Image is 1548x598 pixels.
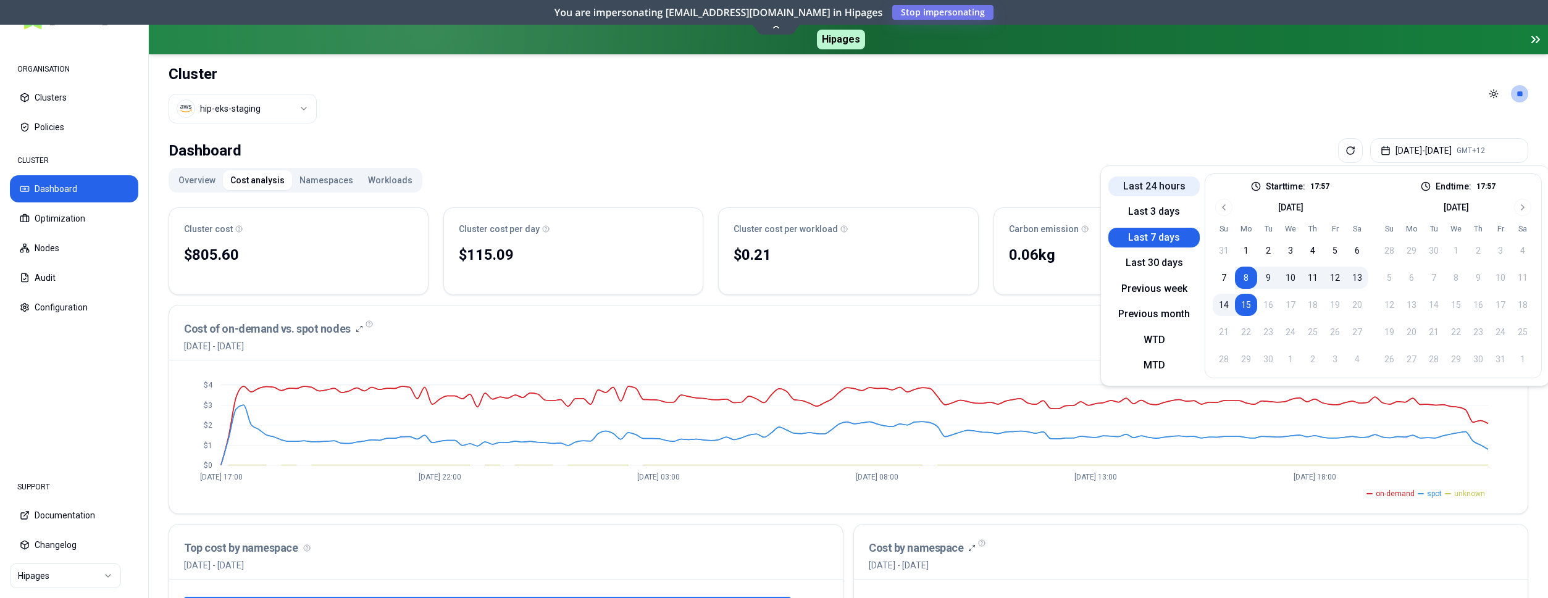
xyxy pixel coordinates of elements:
div: 0.06 kg [1009,245,1238,265]
tspan: [DATE] 17:00 [200,473,243,481]
button: Policies [10,114,138,141]
label: Start time: [1266,182,1305,191]
h3: Cost by namespace [869,539,963,557]
button: 14 [1213,294,1235,316]
div: SUPPORT [10,475,138,499]
button: Audit [10,264,138,291]
button: 11 [1302,267,1324,289]
th: Wednesday [1445,223,1467,235]
button: [DATE]-[DATE]GMT+12 [1370,138,1528,163]
button: Clusters [10,84,138,111]
th: Monday [1400,223,1423,235]
th: Saturday [1512,223,1534,235]
button: Go to next month [1514,199,1531,216]
button: 12 [1324,267,1346,289]
button: Workloads [361,170,420,190]
tspan: [DATE] 18:00 [1294,473,1336,481]
tspan: $0 [204,461,212,470]
button: Last 3 days [1108,202,1200,222]
button: Nodes [10,235,138,262]
button: Last 7 days [1108,228,1200,247]
button: 15 [1235,294,1257,316]
tspan: [DATE] 13:00 [1074,473,1117,481]
div: Cluster cost per workload [734,223,963,235]
tspan: [DATE] 03:00 [637,473,680,481]
button: 13 [1346,267,1368,289]
button: Last 30 days [1108,253,1200,273]
span: [DATE] - [DATE] [869,559,976,571]
button: 31 [1213,239,1235,262]
button: 5 [1324,239,1346,262]
button: 10 [1279,267,1302,289]
tspan: $3 [204,401,212,410]
button: Namespaces [292,170,361,190]
p: 17:57 [1310,181,1329,191]
h1: Cluster [169,64,317,84]
th: Tuesday [1423,223,1445,235]
span: Hipages [817,30,865,49]
img: aws [180,102,192,115]
span: unknown [1454,489,1485,499]
th: Tuesday [1257,223,1279,235]
label: End time: [1436,182,1471,191]
th: Sunday [1378,223,1400,235]
tspan: $4 [204,381,213,389]
p: [DATE] - [DATE] [184,559,828,571]
h3: Top cost by namespace [184,539,828,557]
div: hip-eks-staging [200,102,261,115]
div: Cluster cost [184,223,413,235]
div: Dashboard [169,138,241,163]
button: WTD [1108,330,1200,350]
button: 7 [1213,267,1235,289]
tspan: [DATE] 08:00 [856,473,898,481]
button: Optimization [10,205,138,232]
th: Monday [1235,223,1257,235]
div: ORGANISATION [10,57,138,81]
th: Friday [1324,223,1346,235]
button: Configuration [10,294,138,321]
button: Overview [171,170,223,190]
button: Documentation [10,502,138,529]
button: Dashboard [10,175,138,202]
th: Wednesday [1279,223,1302,235]
button: Previous week [1108,279,1200,299]
button: Go to previous month [1215,199,1232,216]
button: 2 [1257,239,1279,262]
div: $115.09 [459,245,688,265]
button: 1 [1235,239,1257,262]
div: [DATE] [1278,201,1303,214]
span: on-demand [1376,489,1415,499]
th: Saturday [1346,223,1368,235]
span: GMT+12 [1457,146,1485,156]
h3: Cost of on-demand vs. spot nodes [184,320,351,338]
th: Sunday [1213,223,1235,235]
div: Carbon emission [1009,223,1238,235]
th: Thursday [1467,223,1489,235]
button: Select a value [169,94,317,123]
div: CLUSTER [10,148,138,173]
button: Last 24 hours [1108,176,1200,196]
span: [DATE] - [DATE] [184,340,363,352]
button: 8 [1235,267,1257,289]
tspan: $1 [204,441,212,450]
button: Cost analysis [223,170,292,190]
span: spot [1427,489,1442,499]
div: [DATE] [1444,201,1469,214]
button: 4 [1302,239,1324,262]
button: Previous month [1108,304,1200,324]
tspan: [DATE] 22:00 [419,473,461,481]
th: Friday [1489,223,1512,235]
th: Thursday [1302,223,1324,235]
button: Changelog [10,531,138,559]
tspan: $2 [204,421,212,430]
button: 6 [1346,239,1368,262]
div: Cluster cost per day [459,223,688,235]
p: 17:57 [1476,181,1496,191]
div: $0.21 [734,245,963,265]
button: MTD [1108,355,1200,375]
button: 3 [1279,239,1302,262]
div: $805.60 [184,245,413,265]
button: 9 [1257,267,1279,289]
